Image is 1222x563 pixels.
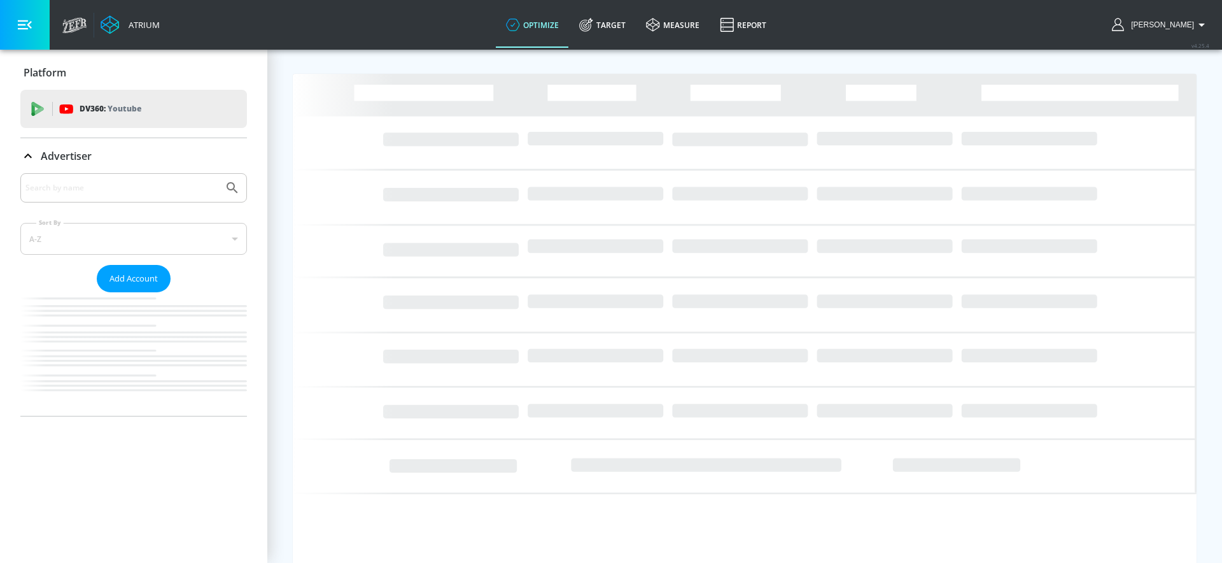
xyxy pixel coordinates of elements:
[1112,17,1209,32] button: [PERSON_NAME]
[1126,20,1194,29] span: login as: anthony.rios@zefr.com
[24,66,66,80] p: Platform
[20,173,247,416] div: Advertiser
[1191,42,1209,49] span: v 4.25.4
[569,2,636,48] a: Target
[109,271,158,286] span: Add Account
[710,2,776,48] a: Report
[636,2,710,48] a: measure
[496,2,569,48] a: optimize
[80,102,141,116] p: DV360:
[25,180,218,196] input: Search by name
[108,102,141,115] p: Youtube
[20,292,247,416] nav: list of Advertiser
[20,223,247,255] div: A-Z
[97,265,171,292] button: Add Account
[123,19,160,31] div: Atrium
[20,138,247,174] div: Advertiser
[20,55,247,90] div: Platform
[36,218,64,227] label: Sort By
[20,90,247,128] div: DV360: Youtube
[41,149,92,163] p: Advertiser
[101,15,160,34] a: Atrium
